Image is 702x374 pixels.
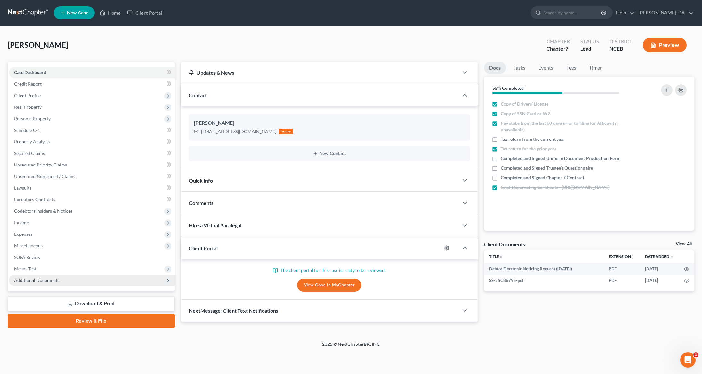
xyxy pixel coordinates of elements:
[194,151,465,156] button: New Contact
[613,7,634,19] a: Help
[543,7,602,19] input: Search by name...
[501,155,621,162] span: Completed and Signed Uniform Document Production Form
[484,275,604,286] td: SS-25C86795-pdf
[501,110,550,117] span: Copy of SSN Card or W2
[14,277,59,283] span: Additional Documents
[501,174,584,181] span: Completed and Signed Chapter 7 Contract
[643,38,687,52] button: Preview
[14,127,40,133] span: Schedule C-1
[14,243,43,248] span: Miscellaneous
[501,120,636,133] span: Pay stubs from the last 60 days prior to filing (or Affidavit if unavailable)
[499,255,503,259] i: unfold_more
[14,116,51,121] span: Personal Property
[693,352,698,357] span: 1
[194,119,465,127] div: [PERSON_NAME]
[9,182,175,194] a: Lawsuits
[561,62,581,74] a: Fees
[189,92,207,98] span: Contact
[501,136,565,142] span: Tax return from the current year
[604,263,640,275] td: PDF
[168,341,534,353] div: 2025 © NextChapterBK, INC
[189,222,241,228] span: Hire a Virtual Paralegal
[14,162,67,167] span: Unsecured Priority Claims
[565,46,568,52] span: 7
[201,128,276,135] div: [EMAIL_ADDRESS][DOMAIN_NAME]
[14,174,75,179] span: Unsecured Nonpriority Claims
[9,159,175,171] a: Unsecured Priority Claims
[14,220,29,225] span: Income
[9,171,175,182] a: Unsecured Nonpriority Claims
[124,7,165,19] a: Client Portal
[489,254,503,259] a: Titleunfold_more
[640,275,679,286] td: [DATE]
[501,146,556,152] span: Tax return for the prior year
[9,194,175,205] a: Executory Contracts
[670,255,674,259] i: expand_more
[14,104,42,110] span: Real Property
[189,245,218,251] span: Client Portal
[580,38,599,45] div: Status
[67,11,88,15] span: New Case
[640,263,679,275] td: [DATE]
[9,78,175,90] a: Credit Report
[14,81,42,87] span: Credit Report
[484,62,506,74] a: Docs
[680,352,696,368] iframe: Intercom live chat
[484,263,604,275] td: Debtor Electronic Noticing Request ([DATE])
[96,7,124,19] a: Home
[676,242,692,246] a: View All
[279,129,293,134] div: home
[501,184,609,191] span: Credit Counseling Certificate - [URL][DOMAIN_NAME]
[14,150,45,156] span: Secured Claims
[14,266,36,271] span: Means Test
[547,45,570,53] div: Chapter
[14,208,72,214] span: Codebtors Insiders & Notices
[492,85,524,91] strong: 55% Completed
[9,136,175,148] a: Property Analysis
[9,67,175,78] a: Case Dashboard
[189,177,213,183] span: Quick Info
[8,296,175,311] a: Download & Print
[501,165,593,171] span: Completed and Signed Trustee’s Questionnaire
[533,62,558,74] a: Events
[584,62,607,74] a: Timer
[484,241,525,248] div: Client Documents
[547,38,570,45] div: Chapter
[14,231,32,237] span: Expenses
[580,45,599,53] div: Lead
[9,251,175,263] a: SOFA Review
[14,70,46,75] span: Case Dashboard
[14,185,31,191] span: Lawsuits
[14,93,41,98] span: Client Profile
[189,200,213,206] span: Comments
[9,148,175,159] a: Secured Claims
[501,101,548,107] span: Copy of Drivers’ License
[631,255,635,259] i: unfold_more
[8,40,68,49] span: [PERSON_NAME]
[189,267,470,274] p: The client portal for this case is ready to be reviewed.
[14,197,55,202] span: Executory Contracts
[9,124,175,136] a: Schedule C-1
[645,254,674,259] a: Date Added expand_more
[635,7,694,19] a: [PERSON_NAME], P.A.
[609,254,635,259] a: Extensionunfold_more
[604,275,640,286] td: PDF
[609,38,632,45] div: District
[14,139,50,144] span: Property Analysis
[609,45,632,53] div: NCEB
[189,308,278,314] span: NextMessage: Client Text Notifications
[189,69,451,76] div: Updates & News
[508,62,531,74] a: Tasks
[8,314,175,328] a: Review & File
[14,254,41,260] span: SOFA Review
[297,279,361,292] a: View Case in MyChapter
